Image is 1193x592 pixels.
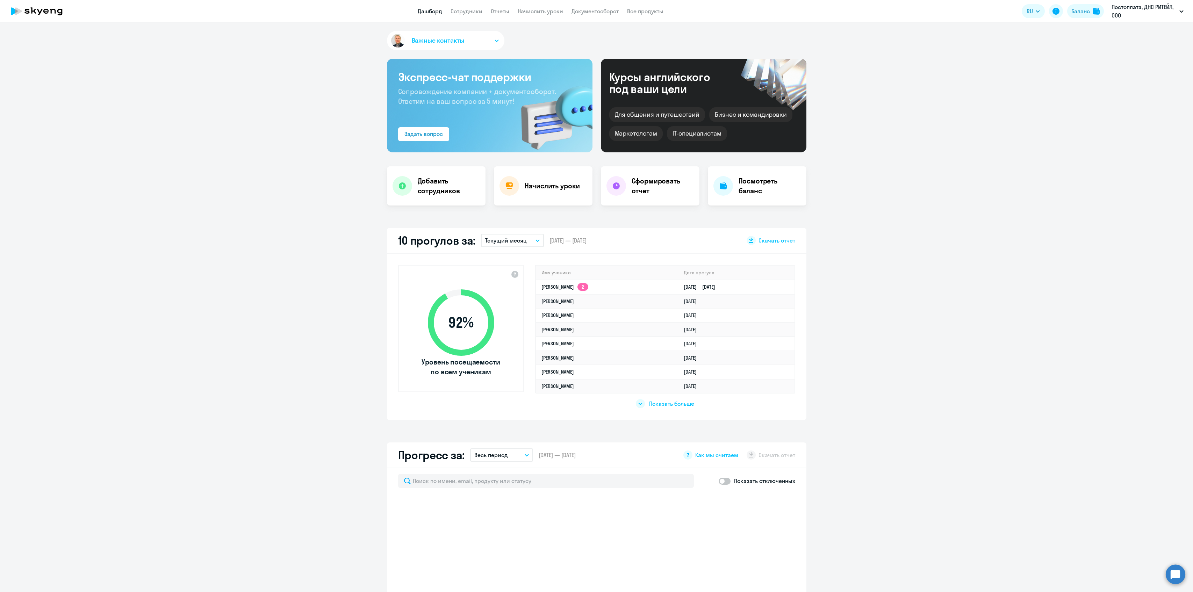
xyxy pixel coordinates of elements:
[418,176,480,196] h4: Добавить сотрудников
[491,8,509,15] a: Отчеты
[485,236,527,245] p: Текущий месяц
[541,369,574,375] a: [PERSON_NAME]
[541,284,588,290] a: [PERSON_NAME]2
[572,8,619,15] a: Документооборот
[577,283,588,291] app-skyeng-badge: 2
[398,448,465,462] h2: Прогресс за:
[678,266,794,280] th: Дата прогула
[1027,7,1033,15] span: RU
[387,31,504,50] button: Важные контакты
[536,266,678,280] th: Имя ученика
[421,314,501,331] span: 92 %
[525,181,580,191] h4: Начислить уроки
[418,8,442,15] a: Дашборд
[1112,3,1177,20] p: Постоплата, ДНС РИТЕЙЛ, ООО
[398,87,556,106] span: Сопровождение компании + документооборот. Ответим на ваш вопрос за 5 минут!
[684,355,702,361] a: [DATE]
[759,237,795,244] span: Скачать отчет
[684,369,702,375] a: [DATE]
[609,71,729,95] div: Курсы английского под ваши цели
[390,33,406,49] img: avatar
[474,451,508,459] p: Весь период
[541,340,574,347] a: [PERSON_NAME]
[541,312,574,318] a: [PERSON_NAME]
[1067,4,1104,18] button: Балансbalance
[451,8,482,15] a: Сотрудники
[481,234,544,247] button: Текущий месяц
[667,126,727,141] div: IT-специалистам
[627,8,663,15] a: Все продукты
[684,340,702,347] a: [DATE]
[398,127,449,141] button: Задать вопрос
[541,383,574,389] a: [PERSON_NAME]
[684,383,702,389] a: [DATE]
[684,298,702,304] a: [DATE]
[1093,8,1100,15] img: balance
[609,126,663,141] div: Маркетологам
[739,176,801,196] h4: Посмотреть баланс
[609,107,705,122] div: Для общения и путешествий
[632,176,694,196] h4: Сформировать отчет
[541,326,574,333] a: [PERSON_NAME]
[684,312,702,318] a: [DATE]
[539,451,576,459] span: [DATE] — [DATE]
[1108,3,1187,20] button: Постоплата, ДНС РИТЕЙЛ, ООО
[398,474,694,488] input: Поиск по имени, email, продукту или статусу
[541,298,574,304] a: [PERSON_NAME]
[412,36,464,45] span: Важные контакты
[511,74,592,152] img: bg-img
[398,70,581,84] h3: Экспресс-чат поддержки
[404,130,443,138] div: Задать вопрос
[518,8,563,15] a: Начислить уроки
[1071,7,1090,15] div: Баланс
[649,400,694,407] span: Показать больше
[734,477,795,485] p: Показать отключенных
[684,326,702,333] a: [DATE]
[398,233,476,247] h2: 10 прогулов за:
[695,451,738,459] span: Как мы считаем
[684,284,721,290] a: [DATE][DATE]
[541,355,574,361] a: [PERSON_NAME]
[709,107,792,122] div: Бизнес и командировки
[470,448,533,462] button: Весь период
[549,237,587,244] span: [DATE] — [DATE]
[1022,4,1045,18] button: RU
[421,357,501,377] span: Уровень посещаемости по всем ученикам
